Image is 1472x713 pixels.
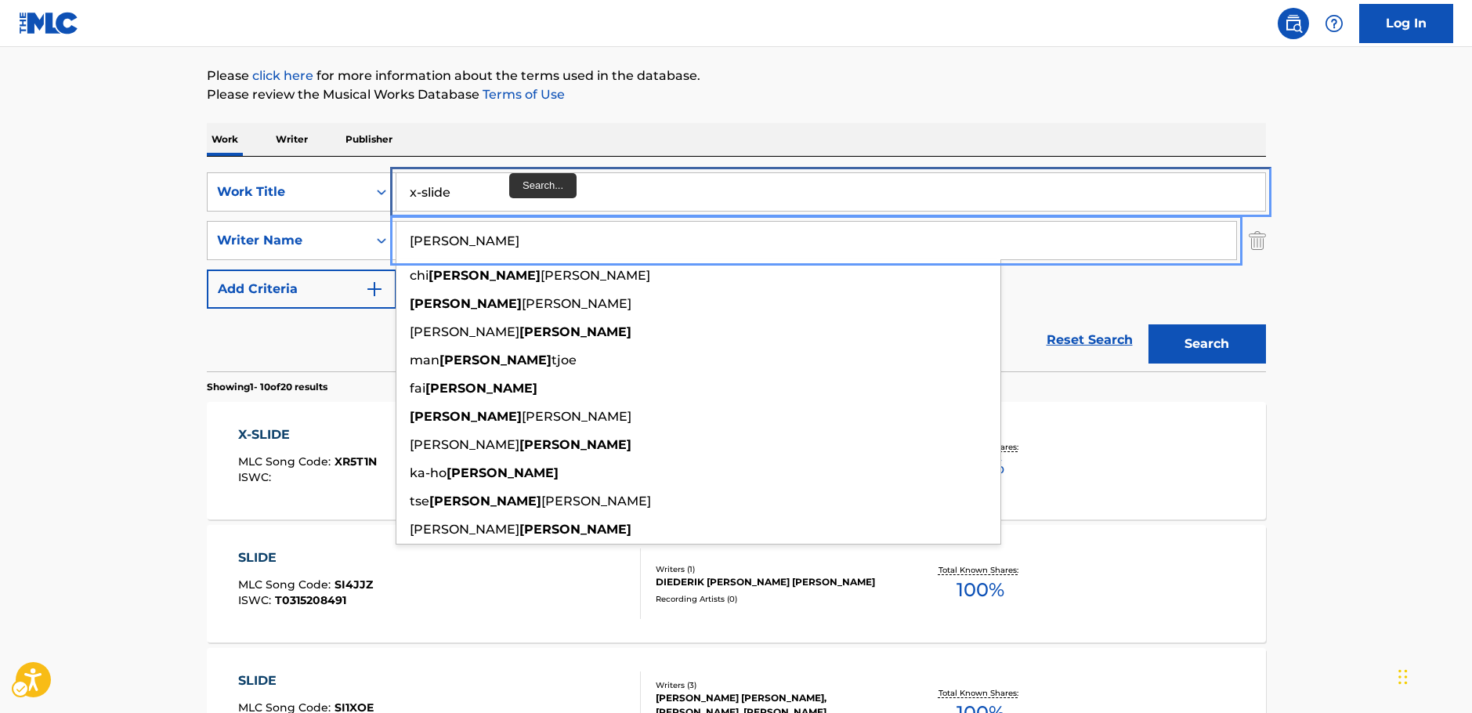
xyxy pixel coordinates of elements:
span: MLC Song Code : [238,454,335,469]
span: MLC Song Code : [238,577,335,592]
span: [PERSON_NAME] [410,324,519,339]
span: [PERSON_NAME] [410,522,519,537]
p: Publisher [341,123,397,156]
strong: [PERSON_NAME] [410,296,522,311]
div: SLIDE [238,548,373,567]
strong: [PERSON_NAME] [519,437,631,452]
span: XR5T1N [335,454,377,469]
a: click here [252,68,313,83]
span: T0315208491 [275,593,346,607]
span: man [410,353,439,367]
p: Writer [271,123,313,156]
span: ka-ho [410,465,447,480]
img: MLC Logo [19,12,79,34]
strong: [PERSON_NAME] [425,381,537,396]
span: ISWC : [238,470,275,484]
span: ISWC : [238,593,275,607]
img: help [1325,14,1344,33]
a: Log In [1359,4,1453,43]
div: DIEDERIK [PERSON_NAME] [PERSON_NAME] [656,575,892,589]
a: X-SLIDEMLC Song Code:XR5T1NISWC:Writers (3)808IULI 808IULI, [PERSON_NAME] [PERSON_NAME] DOS [PERS... [207,402,1266,519]
strong: [PERSON_NAME] [429,268,541,283]
span: tjoe [552,353,577,367]
span: fai [410,381,425,396]
span: SI4JJZ [335,577,373,592]
strong: [PERSON_NAME] [519,522,631,537]
div: Chat Widget [1394,638,1472,713]
strong: [PERSON_NAME] [439,353,552,367]
span: chi [410,268,429,283]
span: [PERSON_NAME] [410,437,519,452]
div: X-SLIDE [238,425,377,444]
div: Recording Artists ( 0 ) [656,593,892,605]
p: Total Known Shares: [939,687,1022,699]
a: Reset Search [1039,323,1141,357]
img: search [1284,14,1303,33]
img: 9d2ae6d4665cec9f34b9.svg [365,280,384,299]
a: Terms of Use [479,87,565,102]
a: SLIDEMLC Song Code:SI4JJZISWC:T0315208491Writers (1)DIEDERIK [PERSON_NAME] [PERSON_NAME]Recording... [207,525,1266,642]
p: Please for more information about the terms used in the database. [207,67,1266,85]
strong: [PERSON_NAME] [429,494,541,509]
span: [PERSON_NAME] [522,409,631,424]
p: Showing 1 - 10 of 20 results [207,380,327,394]
span: 100 % [957,576,1004,604]
span: [PERSON_NAME] [541,268,650,283]
button: Add Criteria [207,270,396,309]
iframe: Hubspot Iframe [1394,638,1472,713]
strong: [PERSON_NAME] [447,465,559,480]
p: Please review the Musical Works Database [207,85,1266,104]
input: Search... [396,222,1236,259]
p: Work [207,123,243,156]
strong: [PERSON_NAME] [519,324,631,339]
span: [PERSON_NAME] [522,296,631,311]
span: [PERSON_NAME] [541,494,651,509]
div: Writer Name [217,231,358,250]
form: Search Form [207,172,1266,371]
strong: [PERSON_NAME] [410,409,522,424]
input: Search... [396,173,1265,211]
div: Drag [1398,653,1408,700]
img: Delete Criterion [1249,221,1266,260]
button: Search [1148,324,1266,364]
div: Writers ( 3 ) [656,679,892,691]
span: tse [410,494,429,509]
div: Writers ( 1 ) [656,563,892,575]
p: Total Known Shares: [939,564,1022,576]
div: Work Title [217,183,358,201]
div: SLIDE [238,671,374,690]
